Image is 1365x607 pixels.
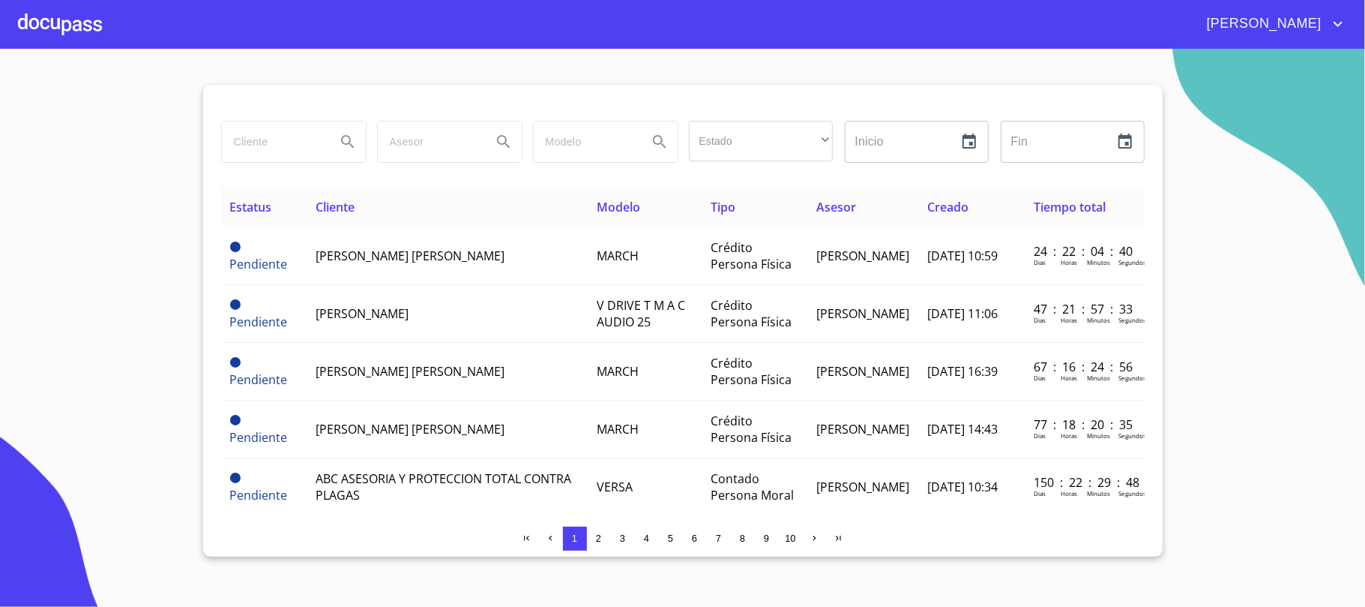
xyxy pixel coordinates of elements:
p: 47 : 21 : 57 : 33 [1034,301,1135,317]
p: Dias [1034,431,1046,440]
p: Dias [1034,316,1046,324]
span: [PERSON_NAME] [PERSON_NAME] [316,363,504,380]
p: 77 : 18 : 20 : 35 [1034,416,1135,433]
span: [DATE] 11:06 [927,305,998,322]
span: Creado [927,199,968,215]
span: MARCH [597,363,639,380]
p: Horas [1061,489,1077,497]
p: Minutos [1087,316,1110,324]
button: 6 [683,527,707,551]
p: Segundos [1118,431,1146,440]
span: 8 [740,533,745,544]
button: 5 [659,527,683,551]
p: Segundos [1118,489,1146,497]
input: search [222,122,324,162]
span: Pendiente [230,256,288,272]
p: Minutos [1087,258,1110,266]
span: [PERSON_NAME] [816,421,909,437]
p: 150 : 22 : 29 : 48 [1034,474,1135,491]
span: Contado Persona Moral [711,470,794,503]
span: [PERSON_NAME] [PERSON_NAME] [316,421,504,437]
span: 5 [668,533,673,544]
span: Pendiente [230,371,288,388]
button: 7 [707,527,731,551]
span: [PERSON_NAME] [PERSON_NAME] [316,248,504,264]
span: Crédito Persona Física [711,239,792,272]
p: Minutos [1087,489,1110,497]
p: Segundos [1118,258,1146,266]
button: Search [642,124,678,160]
span: Asesor [816,199,856,215]
span: [PERSON_NAME] [816,363,909,380]
p: Segundos [1118,316,1146,324]
span: [PERSON_NAME] [316,305,409,322]
button: 10 [779,527,803,551]
p: Dias [1034,374,1046,382]
span: ABC ASESORIA Y PROTECCION TOTAL CONTRA PLAGAS [316,470,571,503]
span: VERSA [597,479,633,495]
button: 8 [731,527,755,551]
span: Cliente [316,199,355,215]
span: Pendiente [230,415,241,425]
span: Crédito Persona Física [711,413,792,446]
button: 9 [755,527,779,551]
p: 24 : 22 : 04 : 40 [1034,243,1135,260]
span: V DRIVE T M A C AUDIO 25 [597,297,685,330]
span: 2 [596,533,601,544]
span: 9 [764,533,769,544]
p: Dias [1034,258,1046,266]
span: [PERSON_NAME] [1196,12,1329,36]
span: [DATE] 10:34 [927,479,998,495]
span: 3 [620,533,625,544]
p: Horas [1061,374,1077,382]
p: Minutos [1087,431,1110,440]
span: Estatus [230,199,272,215]
span: Pendiente [230,429,288,446]
span: Tipo [711,199,735,215]
button: 3 [611,527,635,551]
span: [DATE] 16:39 [927,363,998,380]
button: 4 [635,527,659,551]
p: 67 : 16 : 24 : 56 [1034,359,1135,375]
input: search [534,122,636,162]
span: Pendiente [230,487,288,503]
span: Tiempo total [1034,199,1106,215]
input: search [378,122,480,162]
span: Pendiente [230,299,241,310]
span: [DATE] 10:59 [927,248,998,264]
span: Crédito Persona Física [711,355,792,388]
button: 1 [563,527,587,551]
span: Pendiente [230,242,241,252]
p: Segundos [1118,374,1146,382]
span: [PERSON_NAME] [816,305,909,322]
span: [PERSON_NAME] [816,248,909,264]
div: ​ [689,121,833,161]
p: Horas [1061,431,1077,440]
span: 1 [572,533,577,544]
span: Crédito Persona Física [711,297,792,330]
button: account of current user [1196,12,1347,36]
button: 2 [587,527,611,551]
span: MARCH [597,248,639,264]
p: Minutos [1087,374,1110,382]
span: [PERSON_NAME] [816,479,909,495]
span: Pendiente [230,357,241,368]
button: Search [486,124,522,160]
span: Modelo [597,199,640,215]
p: Dias [1034,489,1046,497]
span: Pendiente [230,314,288,330]
span: 6 [692,533,697,544]
p: Horas [1061,316,1077,324]
span: Pendiente [230,473,241,483]
button: Search [330,124,366,160]
p: Horas [1061,258,1077,266]
span: 4 [644,533,649,544]
span: 10 [785,533,795,544]
span: [DATE] 14:43 [927,421,998,437]
span: 7 [716,533,721,544]
span: MARCH [597,421,639,437]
